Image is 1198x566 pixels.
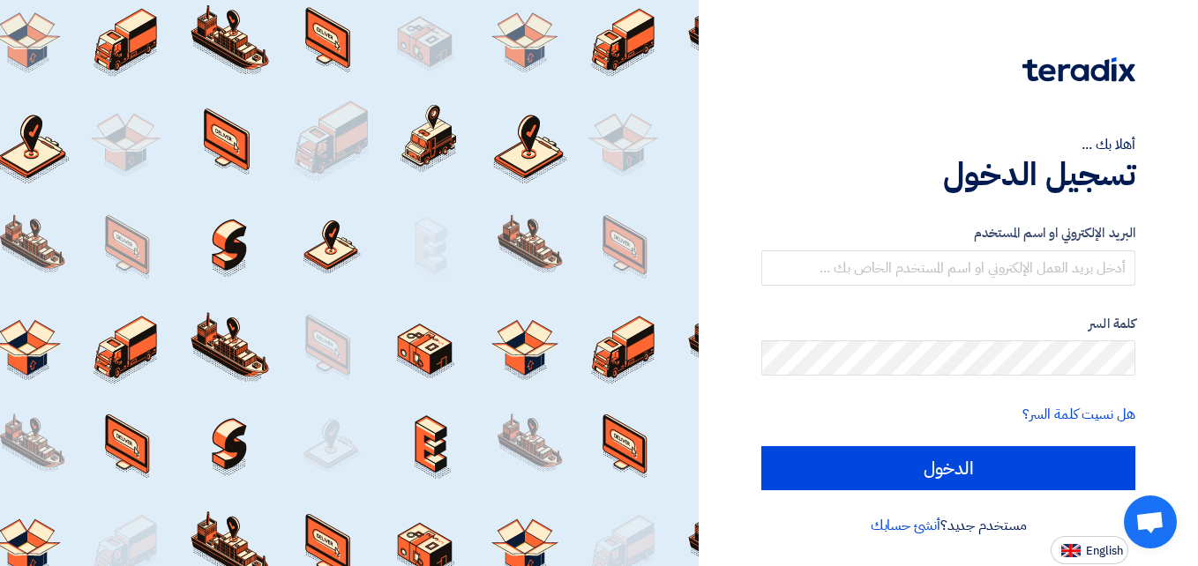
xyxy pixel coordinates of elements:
[1061,544,1081,557] img: en-US.png
[761,446,1135,490] input: الدخول
[1124,495,1177,548] div: Open chat
[1051,536,1128,564] button: English
[1022,57,1135,82] img: Teradix logo
[1086,545,1123,557] span: English
[761,223,1135,243] label: البريد الإلكتروني او اسم المستخدم
[761,134,1135,155] div: أهلا بك ...
[1022,404,1135,425] a: هل نسيت كلمة السر؟
[761,250,1135,286] input: أدخل بريد العمل الإلكتروني او اسم المستخدم الخاص بك ...
[761,515,1135,536] div: مستخدم جديد؟
[871,515,940,536] a: أنشئ حسابك
[761,155,1135,194] h1: تسجيل الدخول
[761,314,1135,334] label: كلمة السر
